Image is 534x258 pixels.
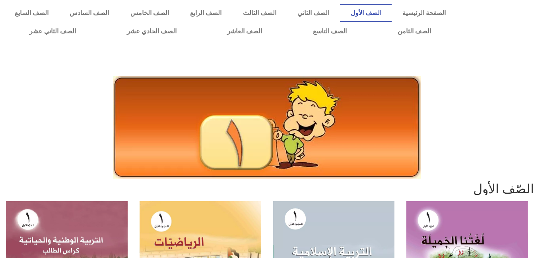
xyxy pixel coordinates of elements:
a: الصفحة الرئيسية [392,4,456,22]
a: الصف الأول [340,4,392,22]
a: الصف التاسع [287,22,372,40]
a: الصف العاشر [202,22,287,40]
a: الصف الثاني عشر [4,22,101,40]
a: الصف الرابع [179,4,232,22]
a: الصف الحادي عشر [101,22,202,40]
a: الصف السادس [59,4,120,22]
a: الصف الثاني [287,4,340,22]
a: الصف الثامن [372,22,456,40]
a: الصف السابع [4,4,59,22]
a: الصف الخامس [120,4,179,22]
a: الصف الثالث [232,4,287,22]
